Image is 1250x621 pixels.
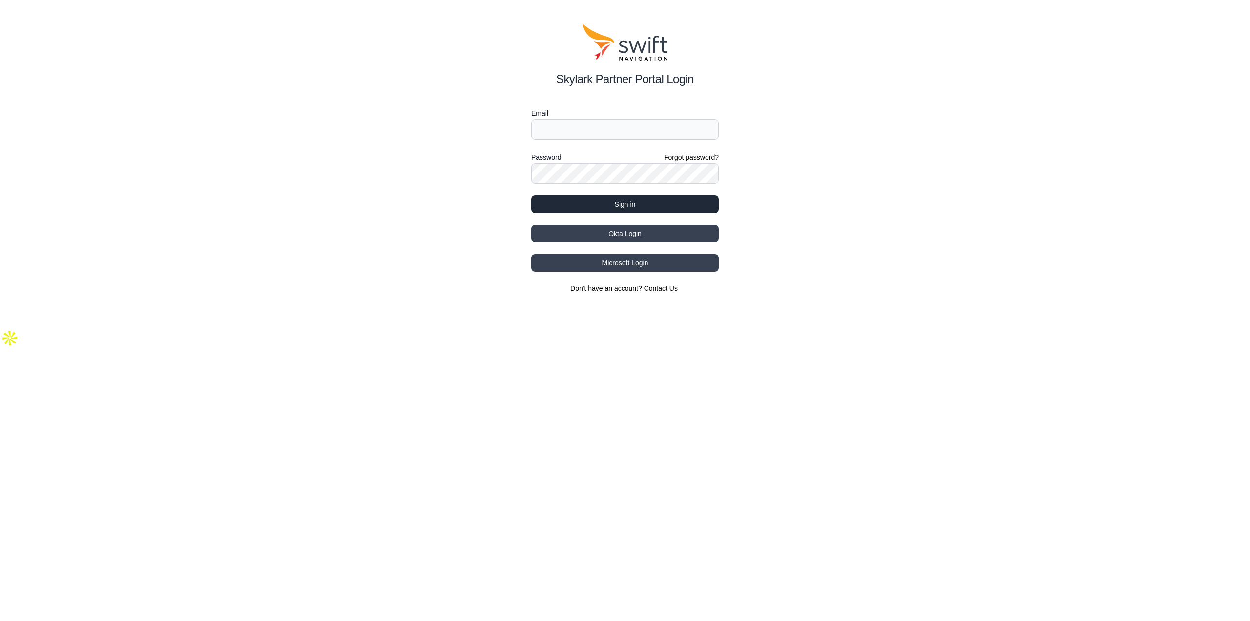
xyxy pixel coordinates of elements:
[664,152,719,162] a: Forgot password?
[531,225,719,242] button: Okta Login
[531,195,719,213] button: Sign in
[531,283,719,293] section: Don't have an account?
[531,107,719,119] label: Email
[531,254,719,272] button: Microsoft Login
[644,284,678,292] a: Contact Us
[531,151,561,163] label: Password
[531,70,719,88] h2: Skylark Partner Portal Login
